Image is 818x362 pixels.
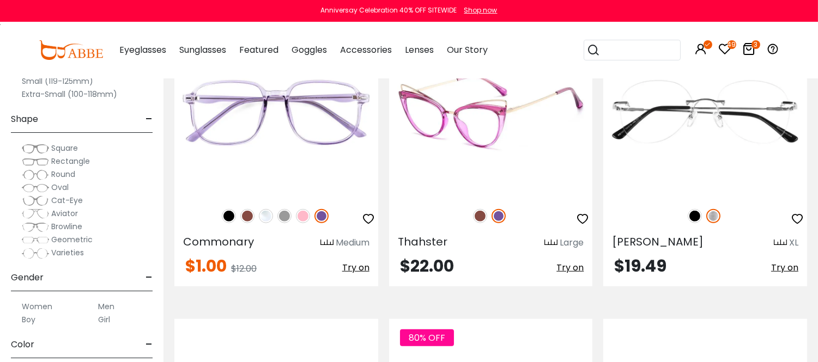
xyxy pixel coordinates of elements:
[51,182,69,193] span: Oval
[146,106,153,132] span: -
[560,236,584,249] div: Large
[400,329,454,346] span: 80% OFF
[22,248,49,259] img: Varieties.png
[22,182,49,193] img: Oval.png
[51,169,75,180] span: Round
[146,265,153,291] span: -
[336,236,369,249] div: Medium
[321,5,457,15] div: Anniversay Celebration 40% OFF SITEWIDE
[340,44,392,56] span: Accessories
[22,143,49,154] img: Square.png
[51,247,84,258] span: Varieties
[51,221,82,232] span: Browline
[51,143,78,154] span: Square
[51,234,93,245] span: Geometric
[51,195,83,206] span: Cat-Eye
[231,262,257,275] span: $12.00
[11,332,34,358] span: Color
[11,265,44,291] span: Gender
[492,209,506,223] img: Purple
[146,332,153,358] span: -
[774,239,787,247] img: size ruler
[22,222,49,232] img: Browline.png
[183,234,254,249] span: Commonary
[556,261,584,274] span: Try on
[259,209,273,223] img: Clear
[688,209,702,223] img: Black
[22,156,49,167] img: Rectangle.png
[174,28,378,197] img: Purple Commonary - Plastic ,Universal Bridge Fit
[314,209,329,223] img: Purple
[398,234,447,249] span: Thahster
[789,236,798,249] div: XL
[603,28,807,197] img: Silver Paul - Metal ,Adjust Nose Pads
[22,208,49,219] img: Aviator.png
[179,44,226,56] span: Sunglasses
[98,313,110,326] label: Girl
[400,254,454,278] span: $22.00
[239,44,278,56] span: Featured
[22,88,117,101] label: Extra-Small (100-118mm)
[719,45,732,57] a: 49
[51,156,90,167] span: Rectangle
[240,209,255,223] img: Brown
[464,5,498,15] div: Shop now
[222,209,236,223] img: Black
[277,209,292,223] img: Gray
[22,313,35,326] label: Boy
[22,75,93,88] label: Small (119-125mm)
[771,258,798,278] button: Try on
[752,40,760,49] i: 3
[771,261,798,274] span: Try on
[389,28,593,197] img: Purple Thahster - TR ,Universal Bridge Fit
[39,40,103,60] img: abbeglasses.com
[473,209,487,223] img: Brown
[447,44,488,56] span: Our Story
[459,5,498,15] a: Shop now
[22,195,49,206] img: Cat-Eye.png
[612,234,704,249] span: [PERSON_NAME]
[22,300,52,313] label: Women
[292,44,327,56] span: Goggles
[405,44,434,56] span: Lenses
[544,239,558,247] img: size ruler
[22,235,49,246] img: Geometric.png
[11,106,38,132] span: Shape
[556,258,584,278] button: Try on
[342,258,369,278] button: Try on
[706,209,720,223] img: Silver
[320,239,334,247] img: size ruler
[185,254,227,278] span: $1.00
[22,169,49,180] img: Round.png
[296,209,310,223] img: Pink
[743,45,756,57] a: 3
[614,254,666,278] span: $19.49
[342,261,369,274] span: Try on
[98,300,114,313] label: Men
[51,208,78,219] span: Aviator
[728,40,736,49] i: 49
[119,44,166,56] span: Eyeglasses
